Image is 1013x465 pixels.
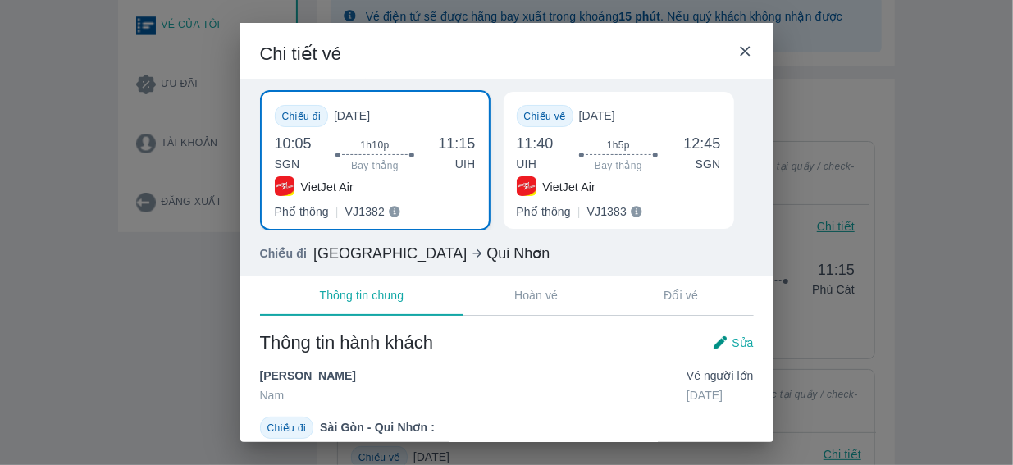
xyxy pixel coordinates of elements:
p: VietJet Air [543,179,595,195]
p: VJ1382 [345,203,385,220]
p: VietJet Air [301,179,354,195]
p: VJ1383 [587,203,627,220]
span: Thông tin hành khách [260,331,434,354]
p: UIH [517,156,556,172]
img: pen [712,335,728,351]
span: [DATE] [579,107,628,124]
span: 12:45 [682,134,721,153]
p: Thông tin chung [320,287,404,303]
p: UIH [438,156,476,172]
span: [PERSON_NAME] [260,367,356,384]
span: 1h10p [360,139,389,152]
span: 11:40 [517,134,556,153]
span: Chiều về [524,111,566,122]
p: SGN [682,156,721,172]
span: 1h5p [607,139,630,152]
p: SGN [275,156,313,172]
p: Hoàn vé [514,287,558,303]
div: transportation tabs [260,276,754,316]
span: Người lớn [704,369,753,382]
span: Chiều đi [282,111,322,122]
span: 10:05 [275,134,313,153]
span: Bay thẳng [351,159,399,172]
p: | [335,203,339,220]
p: Sài Gòn - Qui Nhơn : [320,419,435,435]
span: Vé [687,367,753,384]
span: Qui Nhơn [487,244,550,263]
span: Chiều đi [260,245,308,262]
p: Phổ thông [275,203,329,220]
span: [DATE] [334,107,383,124]
span: Nam [260,387,356,403]
span: Chi tiết vé [260,43,342,66]
p: Đổi vé [664,287,698,303]
p: Phổ thông [517,203,571,220]
span: [GEOGRAPHIC_DATA] [313,244,467,263]
span: [DATE] [687,387,753,403]
span: 11:15 [438,134,476,153]
p: | [577,203,581,220]
span: Chiều đi [267,422,307,434]
span: Bay thẳng [595,159,642,172]
span: Sửa [732,335,753,351]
